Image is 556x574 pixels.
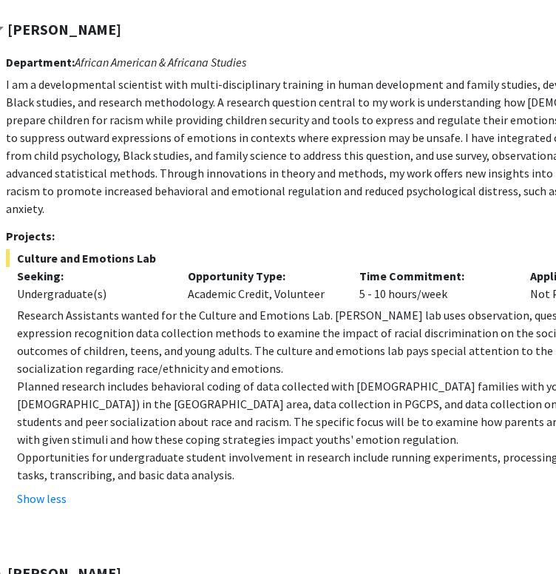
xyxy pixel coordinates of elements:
div: Undergraduate(s) [17,285,166,303]
strong: Projects: [6,229,55,243]
p: Seeking: [17,267,166,285]
p: Time Commitment: [359,267,509,285]
i: African American & Africana Studies [75,55,246,70]
div: 5 - 10 hours/week [348,267,520,303]
iframe: Chat [11,507,63,563]
strong: [PERSON_NAME] [7,20,121,38]
p: Opportunity Type: [188,267,337,285]
button: Show less [17,490,67,507]
div: Academic Credit, Volunteer [177,267,348,303]
strong: Department: [6,55,75,70]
